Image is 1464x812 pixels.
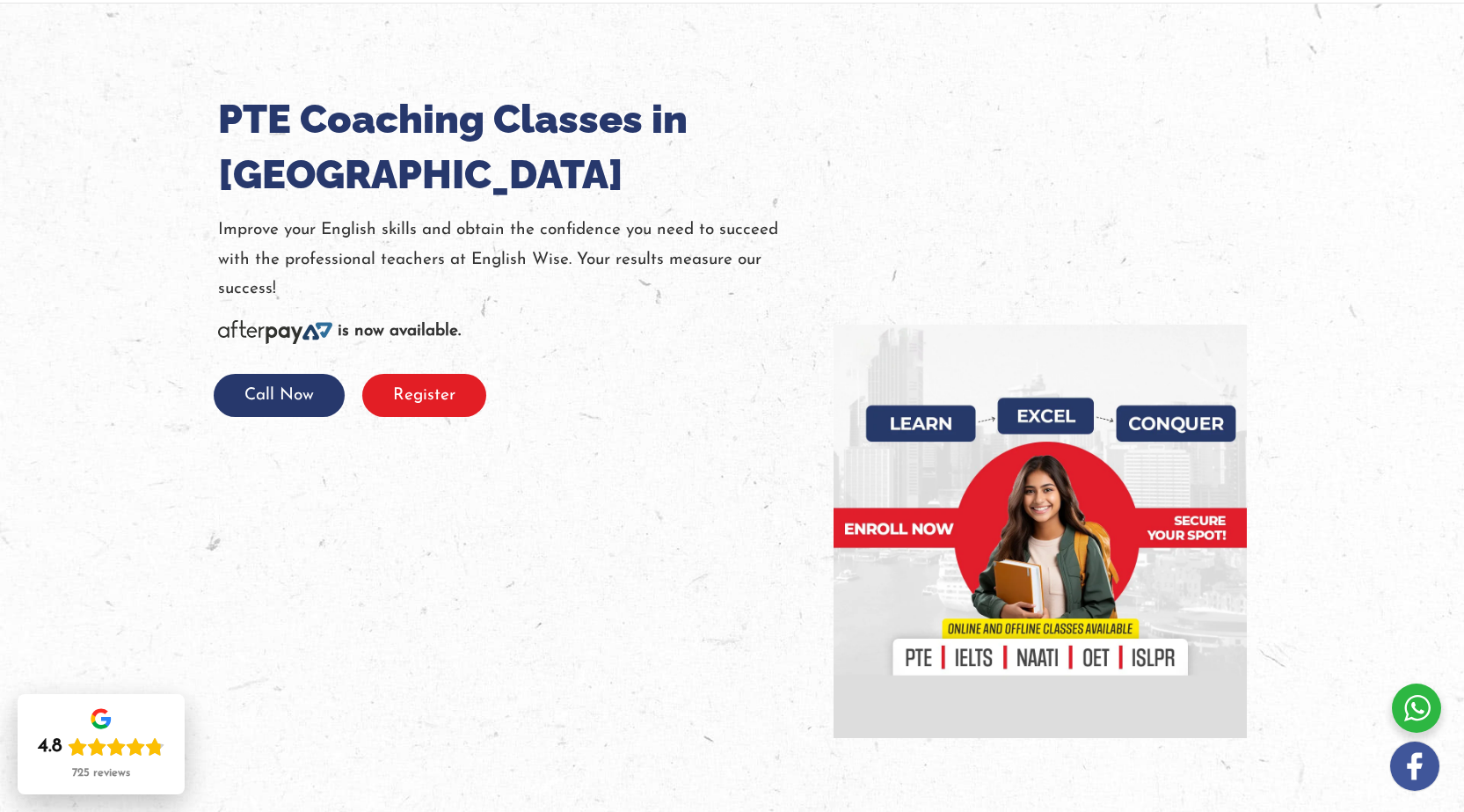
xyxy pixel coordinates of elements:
a: Call Now [214,387,345,404]
button: Register [362,374,486,417]
b: is now available. [338,323,461,340]
a: Register [362,387,486,404]
h1: PTE Coaching Classes in [GEOGRAPHIC_DATA] [218,91,807,202]
div: 725 reviews [72,766,130,780]
div: 4.8 [38,735,62,759]
img: banner-new-img [834,325,1247,738]
button: Call Now [214,374,345,417]
p: Improve your English skills and obtain the confidence you need to succeed with the professional t... [218,216,807,304]
img: white-facebook.png [1390,742,1439,791]
div: Rating: 4.8 out of 5 [38,735,164,759]
img: Afterpay-Logo [218,320,332,344]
